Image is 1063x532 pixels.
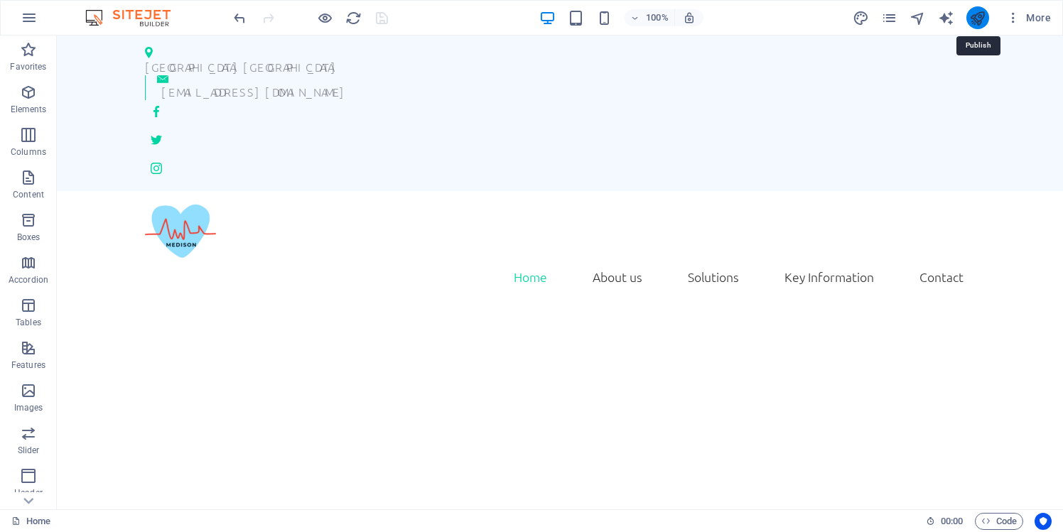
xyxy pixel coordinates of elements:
i: AI Writer [938,10,954,26]
p: Images [14,402,43,413]
button: pages [881,9,898,26]
h6: Session time [926,513,964,530]
button: text_generator [938,9,955,26]
p: Features [11,359,45,371]
i: Undo: Delete elements (Ctrl+Z) [232,10,248,26]
span: More [1006,11,1051,25]
h6: 100% [646,9,669,26]
button: Code [975,513,1023,530]
a: Click to cancel selection. Double-click to open Pages [11,513,50,530]
span: Code [981,513,1017,530]
i: On resize automatically adjust zoom level to fit chosen device. [683,11,696,24]
i: Pages (Ctrl+Alt+S) [881,10,897,26]
button: navigator [910,9,927,26]
p: Favorites [10,61,46,72]
button: Usercentrics [1035,513,1052,530]
button: Click here to leave preview mode and continue editing [316,9,333,26]
span: : [951,516,953,526]
button: More [1000,6,1057,29]
p: Boxes [17,232,41,243]
button: undo [231,9,248,26]
button: reload [345,9,362,26]
button: 100% [625,9,675,26]
i: Design (Ctrl+Alt+Y) [853,10,869,26]
img: Editor Logo [82,9,188,26]
i: Reload page [345,10,362,26]
p: Tables [16,317,41,328]
p: Content [13,189,44,200]
button: publish [966,6,989,29]
p: Columns [11,146,46,158]
p: Accordion [9,274,48,286]
p: Slider [18,445,40,456]
p: Header [14,487,43,499]
button: design [853,9,870,26]
span: 00 00 [941,513,963,530]
i: Navigator [910,10,926,26]
p: Elements [11,104,47,115]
